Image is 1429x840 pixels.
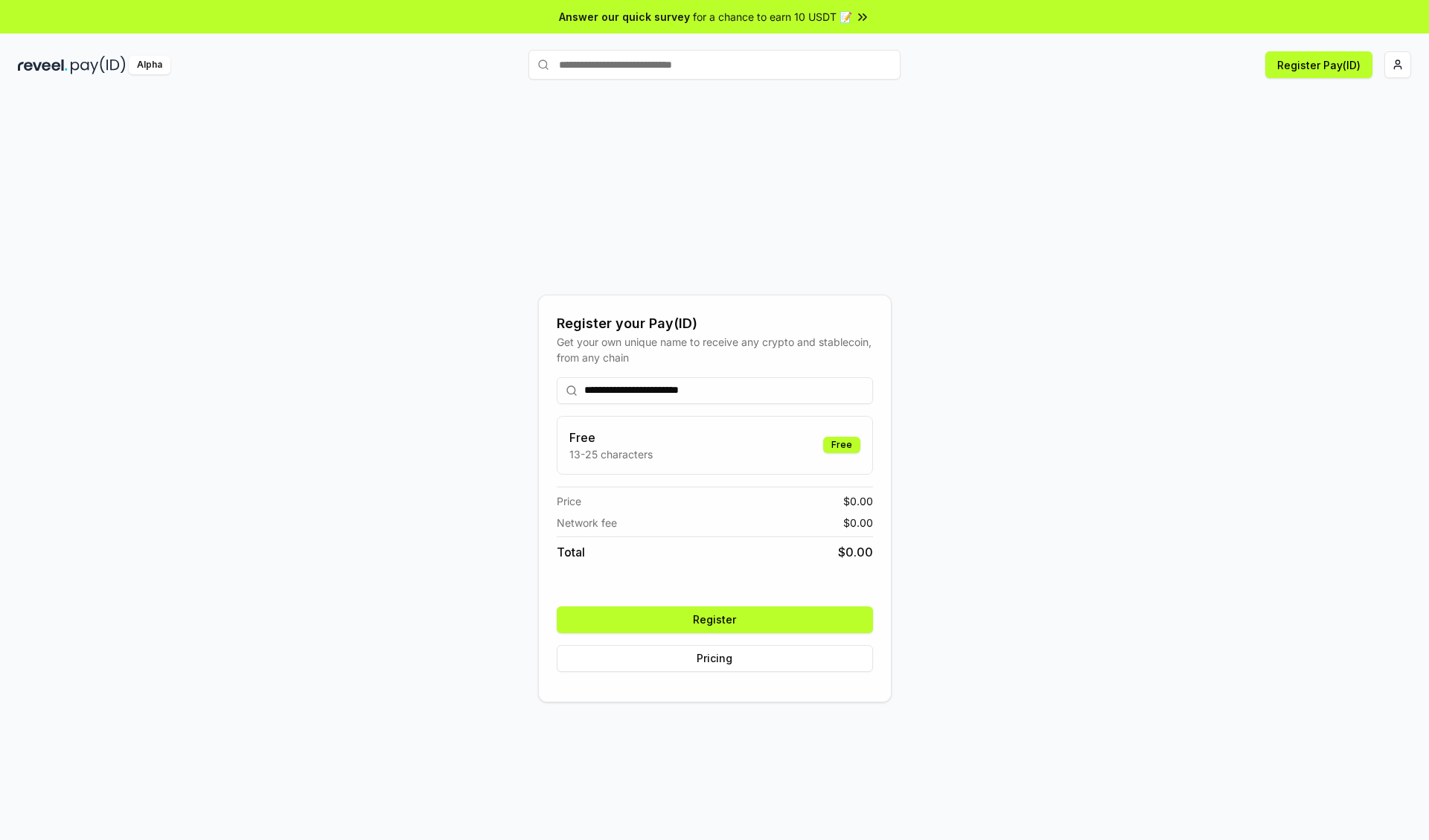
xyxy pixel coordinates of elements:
[569,446,653,462] p: 13-25 characters
[557,543,585,561] span: Total
[838,543,873,561] span: $ 0.00
[557,313,873,334] div: Register your Pay(ID)
[823,437,860,453] div: Free
[843,493,873,509] span: $ 0.00
[843,515,873,530] span: $ 0.00
[557,645,873,672] button: Pricing
[557,493,581,509] span: Price
[557,515,617,530] span: Network fee
[557,606,873,633] button: Register
[557,334,873,365] div: Get your own unique name to receive any crypto and stablecoin, from any chain
[559,9,690,25] span: Answer our quick survey
[693,9,852,25] span: for a chance to earn 10 USDT 📝
[1265,51,1372,78] button: Register Pay(ID)
[18,56,68,74] img: reveel_dark
[129,56,170,74] div: Alpha
[71,56,126,74] img: pay_id
[569,429,653,446] h3: Free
